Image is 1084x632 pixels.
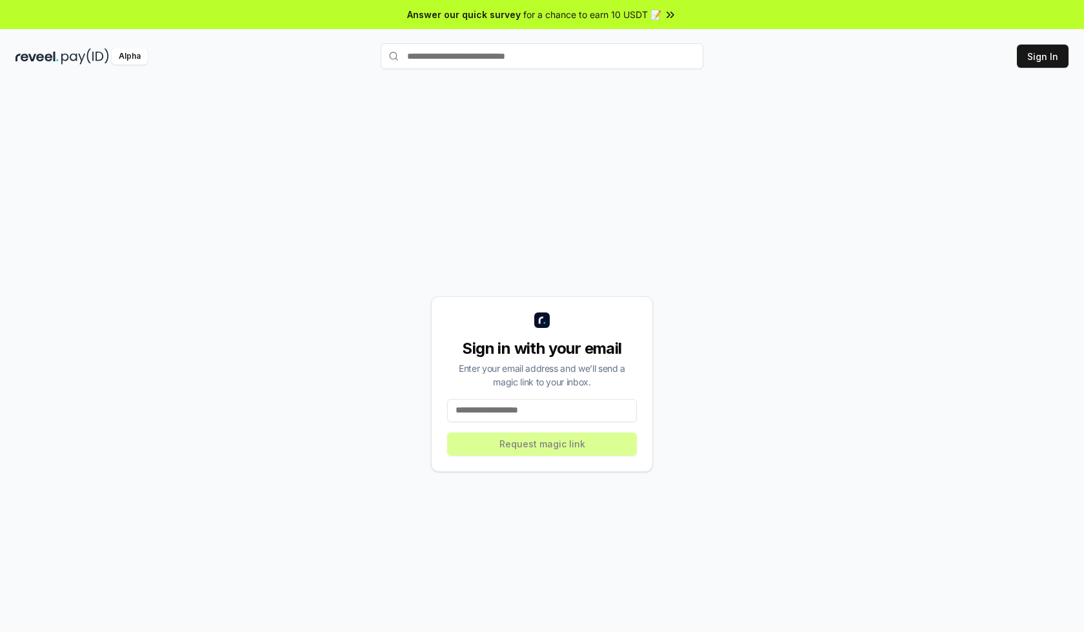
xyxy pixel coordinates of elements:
[407,8,521,21] span: Answer our quick survey
[523,8,661,21] span: for a chance to earn 10 USDT 📝
[447,338,637,359] div: Sign in with your email
[15,48,59,65] img: reveel_dark
[61,48,109,65] img: pay_id
[1017,45,1069,68] button: Sign In
[447,362,637,389] div: Enter your email address and we’ll send a magic link to your inbox.
[534,312,550,328] img: logo_small
[112,48,148,65] div: Alpha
